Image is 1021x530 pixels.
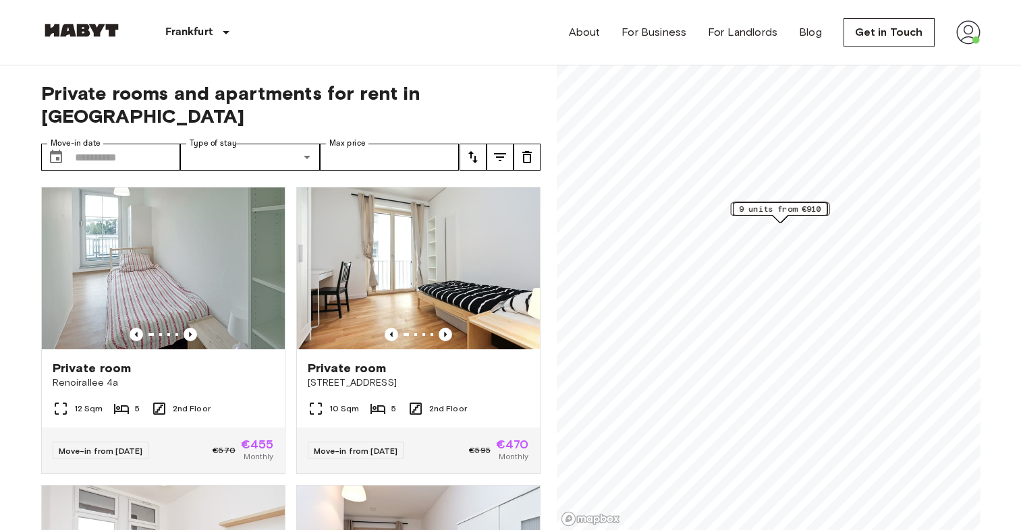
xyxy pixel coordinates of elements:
a: Mapbox logo [561,511,620,527]
label: Max price [329,138,366,149]
div: Map marker [730,202,829,223]
a: For Business [622,24,686,40]
span: 12 Sqm [74,403,103,415]
label: Move-in date [51,138,101,149]
a: About [569,24,601,40]
a: Get in Touch [844,18,935,47]
img: Habyt [41,24,122,37]
a: Marketing picture of unit DE-04-002-05MPrevious imagePrevious imagePrivate roomRenoirallee 4a12 S... [41,187,285,474]
span: €455 [241,438,274,450]
span: Renoirallee 4a [53,376,274,390]
span: 2nd Floor [429,403,467,415]
button: Choose date [43,144,70,171]
span: [STREET_ADDRESS] [308,376,529,390]
img: Marketing picture of unit DE-04-004-02M [297,187,540,349]
img: avatar [956,20,981,45]
span: Monthly [499,450,528,463]
span: 10 Sqm [329,403,360,415]
label: Type of stay [190,138,237,149]
button: Previous image [184,328,197,341]
button: Previous image [130,328,143,341]
p: Frankfurt [165,24,213,40]
div: Map marker [733,202,827,223]
span: Private room [308,360,387,376]
span: 5 [135,403,140,415]
span: 2nd Floor [173,403,211,415]
span: Monthly [244,450,273,463]
button: tune [460,144,487,171]
span: 9 units from €910 [739,203,821,215]
button: Previous image [439,328,452,341]
span: €595 [469,444,491,457]
a: For Landlords [708,24,777,40]
span: €470 [496,438,529,450]
span: €570 [213,444,236,457]
span: Private rooms and apartments for rent in [GEOGRAPHIC_DATA] [41,82,541,127]
a: Blog [799,24,822,40]
span: Private room [53,360,132,376]
button: tune [487,144,514,171]
a: Marketing picture of unit DE-04-004-02MPrevious imagePrevious imagePrivate room[STREET_ADDRESS]10... [296,187,541,474]
span: Move-in from [DATE] [314,446,398,456]
button: Previous image [385,328,398,341]
span: 5 [391,403,396,415]
span: Move-in from [DATE] [59,446,143,456]
button: tune [514,144,541,171]
img: Marketing picture of unit DE-04-002-05M [42,187,285,349]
